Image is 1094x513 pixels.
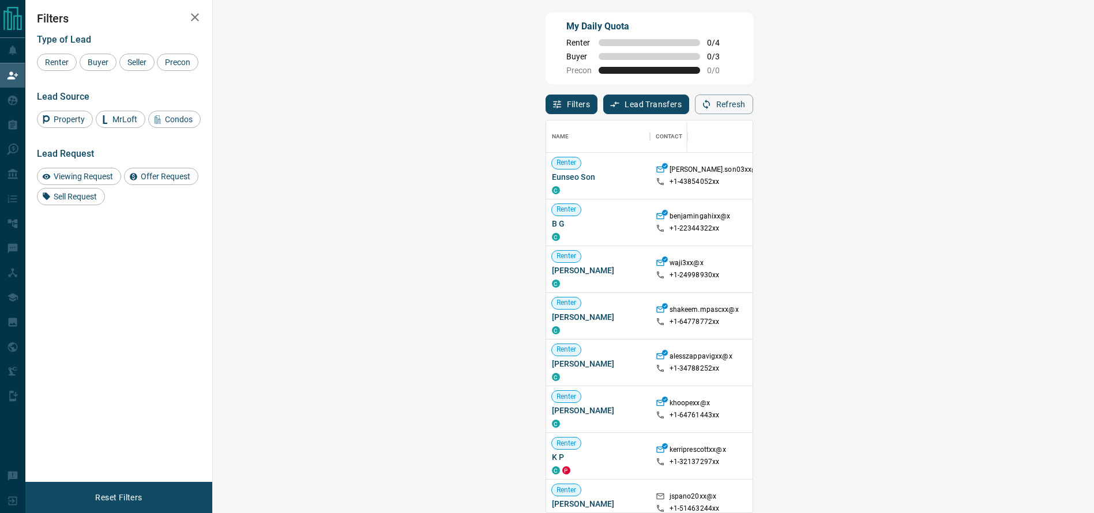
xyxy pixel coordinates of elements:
p: khoopexx@x [670,398,710,410]
span: Lead Request [37,148,94,159]
div: Buyer [80,54,116,71]
span: Renter [552,392,581,402]
div: condos.ca [552,186,560,194]
p: +1- 34788252xx [670,364,720,374]
p: kerriprescottxx@x [670,445,726,457]
p: [PERSON_NAME].son03xx@x [670,165,762,177]
p: +1- 24998930xx [670,270,720,280]
p: alesszappavigxx@x [670,352,732,364]
span: Renter [552,485,581,495]
div: Offer Request [124,168,198,185]
span: [PERSON_NAME] [552,405,644,416]
div: MrLoft [96,111,145,128]
span: Viewing Request [50,172,117,181]
div: Seller [119,54,155,71]
div: Viewing Request [37,168,121,185]
span: Type of Lead [37,34,91,45]
div: condos.ca [552,326,560,334]
span: [PERSON_NAME] [552,265,644,276]
div: property.ca [562,466,570,474]
button: Filters [546,95,598,114]
span: 0 / 0 [707,66,732,75]
div: condos.ca [552,420,560,428]
span: Property [50,115,89,124]
button: Lead Transfers [603,95,689,114]
p: My Daily Quota [566,20,732,33]
span: Renter [566,38,592,47]
div: Property [37,111,93,128]
span: 0 / 4 [707,38,732,47]
div: Sell Request [37,188,105,205]
span: Buyer [84,58,112,67]
p: +1- 43854052xx [670,177,720,187]
button: Refresh [695,95,753,114]
div: Condos [148,111,201,128]
span: 0 / 3 [707,52,732,61]
div: Name [546,120,650,153]
span: Renter [41,58,73,67]
p: benjamingahixx@x [670,212,731,224]
span: Eunseo Son [552,171,644,183]
p: +1- 32137297xx [670,457,720,467]
h2: Filters [37,12,201,25]
div: Contact [656,120,683,153]
span: Renter [552,345,581,354]
span: B G [552,218,644,229]
span: Condos [161,115,197,124]
p: jspano20xx@x [670,492,717,504]
span: Renter [552,158,581,168]
span: K P [552,451,644,463]
div: condos.ca [552,373,560,381]
span: Lead Source [37,91,89,102]
span: Buyer [566,52,592,61]
p: waji3xx@x [670,258,704,270]
div: condos.ca [552,280,560,288]
div: condos.ca [552,466,560,474]
span: Renter [552,298,581,308]
span: Renter [552,205,581,214]
p: +1- 22344322xx [670,224,720,233]
span: MrLoft [108,115,141,124]
span: Precon [161,58,194,67]
button: Reset Filters [88,488,149,507]
div: Renter [37,54,77,71]
span: Offer Request [137,172,194,181]
div: Name [552,120,569,153]
span: Renter [552,439,581,448]
p: +1- 64761443xx [670,410,720,420]
span: [PERSON_NAME] [552,498,644,510]
span: Seller [123,58,151,67]
div: condos.ca [552,233,560,241]
span: Renter [552,251,581,261]
span: [PERSON_NAME] [552,358,644,369]
span: Sell Request [50,192,101,201]
p: shakeem.mpascxx@x [670,305,739,317]
div: Precon [157,54,198,71]
span: [PERSON_NAME] [552,311,644,323]
span: Precon [566,66,592,75]
p: +1- 64778772xx [670,317,720,327]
